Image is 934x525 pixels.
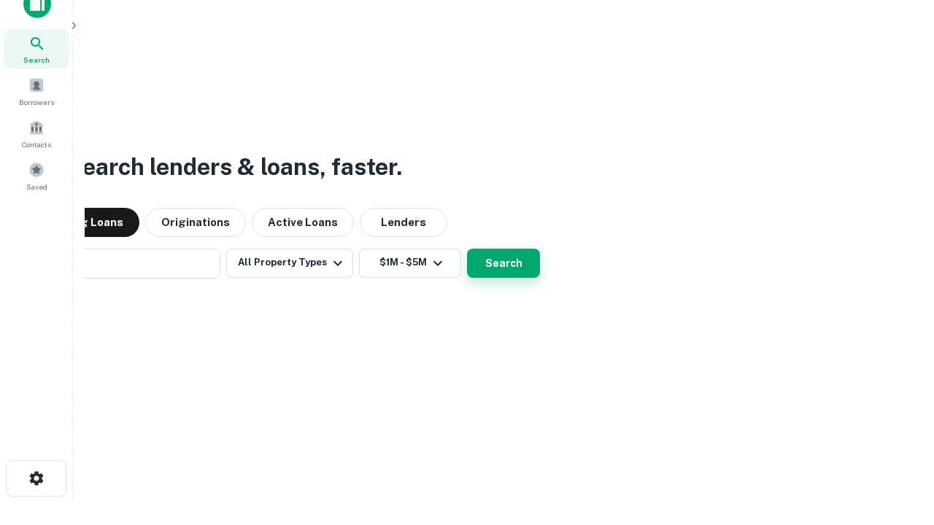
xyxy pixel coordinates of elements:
[66,149,402,184] h3: Search lenders & loans, faster.
[19,96,54,108] span: Borrowers
[4,156,69,195] a: Saved
[26,181,47,192] span: Saved
[861,408,934,478] iframe: Chat Widget
[22,139,51,150] span: Contacts
[4,29,69,69] a: Search
[23,54,50,66] span: Search
[467,249,540,278] button: Search
[359,249,461,278] button: $1M - $5M
[360,208,447,237] button: Lenders
[252,208,354,237] button: Active Loans
[4,71,69,111] a: Borrowers
[226,249,353,278] button: All Property Types
[145,208,246,237] button: Originations
[4,114,69,153] a: Contacts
